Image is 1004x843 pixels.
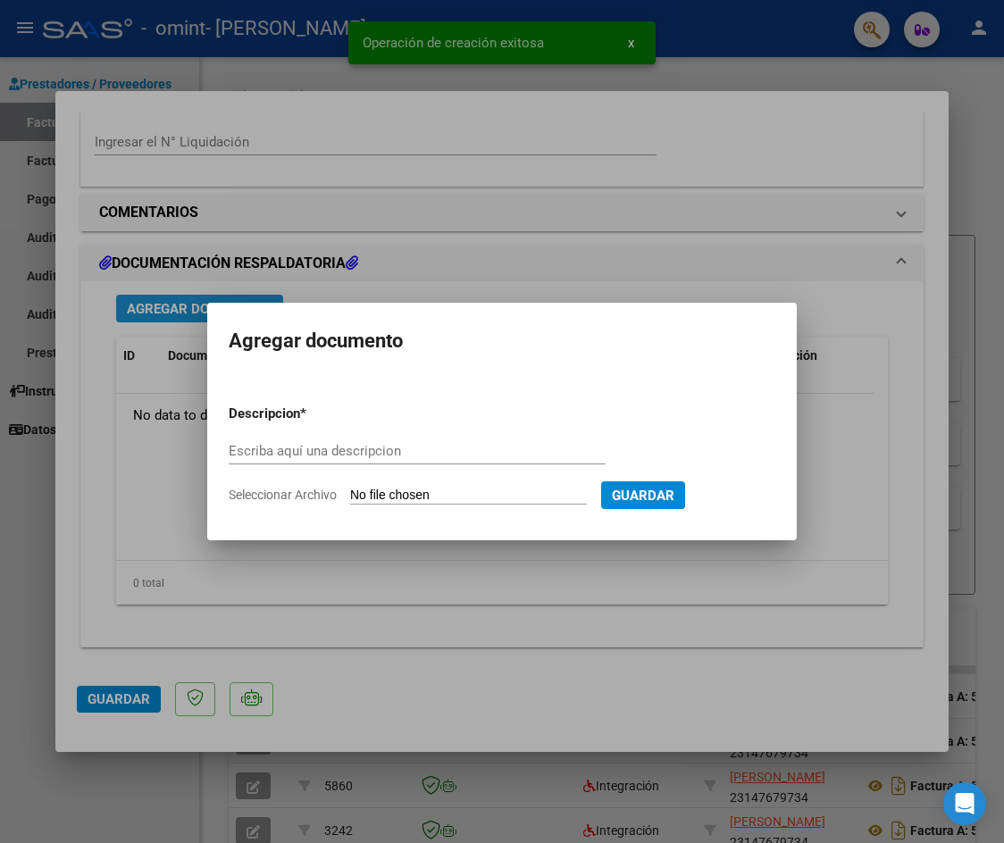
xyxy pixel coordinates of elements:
[229,324,775,358] h2: Agregar documento
[943,782,986,825] div: Open Intercom Messenger
[229,488,337,502] span: Seleccionar Archivo
[601,481,685,509] button: Guardar
[612,488,674,504] span: Guardar
[229,404,393,424] p: Descripcion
